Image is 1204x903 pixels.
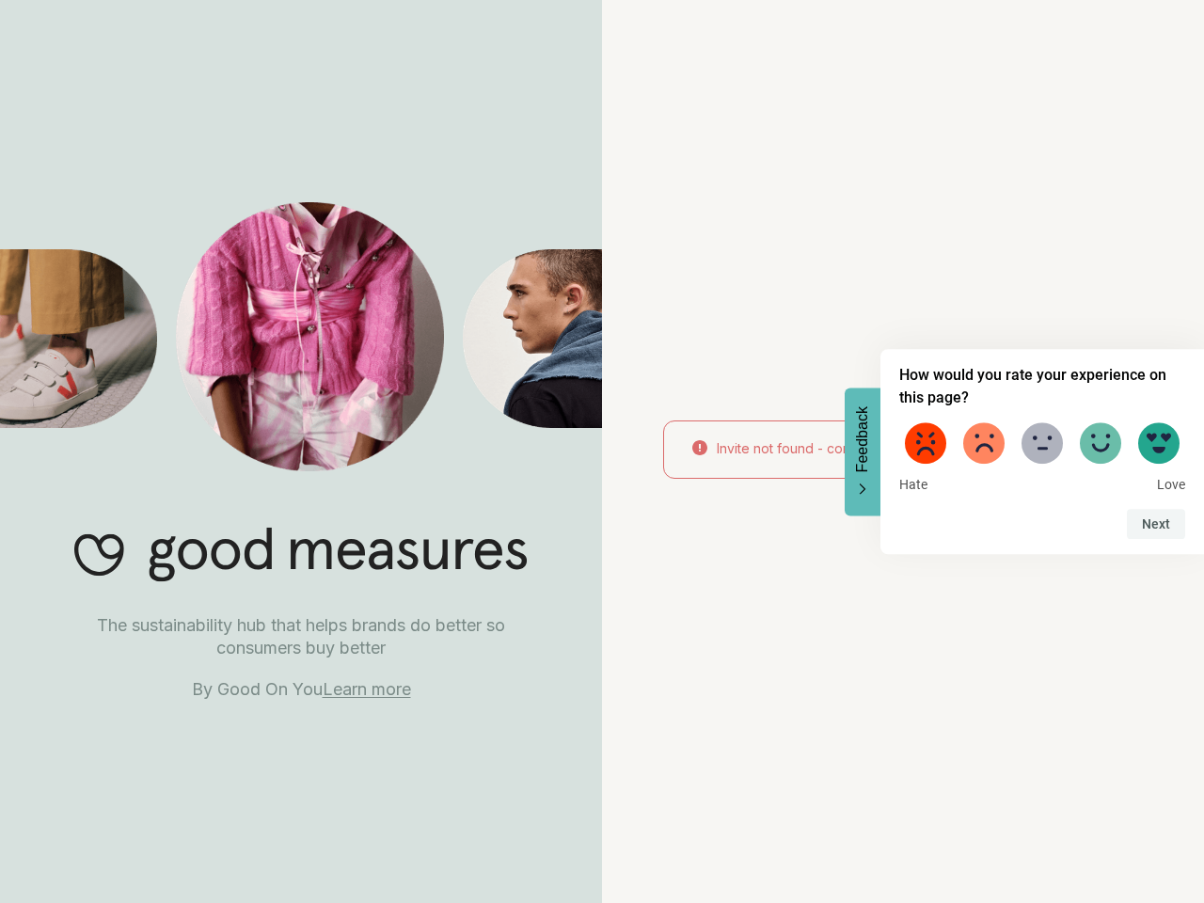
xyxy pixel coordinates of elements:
h2: How would you rate your experience on this page? Select an option from 1 to 5, with 1 being Hate ... [899,364,1185,409]
span: Love [1157,477,1185,494]
img: Good Measures [74,527,528,582]
p: By Good On You [55,678,547,701]
iframe: Website support platform help button [1121,820,1185,884]
span: Hate [899,477,927,494]
img: Good Measures [176,202,445,471]
p: The sustainability hub that helps brands do better so consumers buy better [55,614,547,659]
div: Invite not found - contact the person who invited you to resolve [717,440,1114,459]
div: How would you rate your experience on this page? Select an option from 1 to 5, with 1 being Hate ... [899,417,1185,494]
span: Feedback [854,406,871,472]
div: How would you rate your experience on this page? Select an option from 1 to 5, with 1 being Hate ... [880,349,1204,554]
img: Error [692,440,707,455]
img: Good Measures [463,249,602,428]
button: Next question [1127,509,1185,539]
button: Feedback - Hide survey [845,388,880,515]
a: Learn more [323,679,411,699]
